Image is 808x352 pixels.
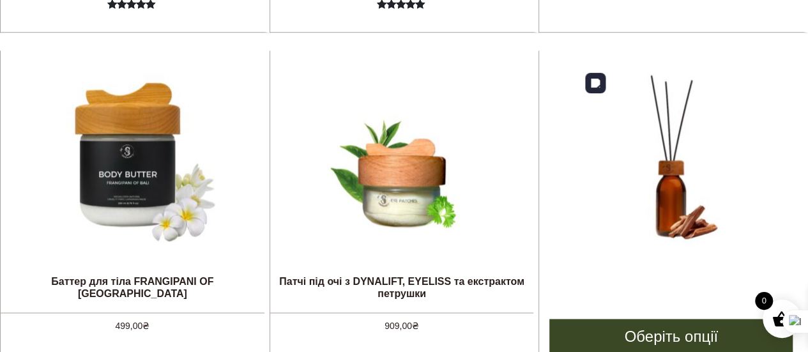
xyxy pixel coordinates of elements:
a: Баттер для тіла FRANGIPANI OF BALI Баттер для тіла FRANGIPANI OF [GEOGRAPHIC_DATA] [1,50,264,312]
span: ₴ [142,321,149,331]
a: Патчі під очі з DYNALIFT, EYELISS та екстрактом петрушки Патчі під очі з DYNALIFT, EYELISS та екс... [270,50,534,312]
div: Баттер для тіла FRANGIPANI OF [GEOGRAPHIC_DATA] [1,275,264,301]
span: 499,00 [115,321,149,331]
img: Патчі під очі з DYNALIFT, EYELISS та екстрактом петрушки [306,63,498,255]
img: Баттер для тіла FRANGIPANI OF BALI [36,63,228,255]
a: Аромадифузор MONACO [ром, дерево, мускус, амаретто] [576,50,767,309]
span: ₴ [412,321,419,331]
span: 909,00 [385,321,419,331]
img: Аромадифузор MONACO [ром, дерево, мускус, амаретто] [576,63,767,255]
span: 0 [755,292,773,310]
div: Патчі під очі з DYNALIFT, EYELISS та екстрактом петрушки [270,275,534,301]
